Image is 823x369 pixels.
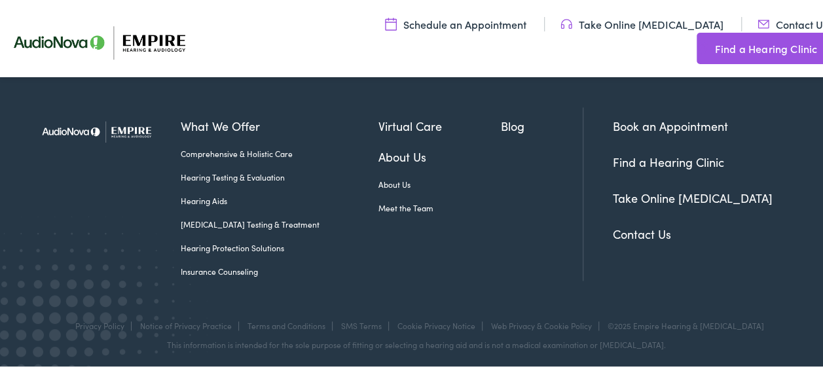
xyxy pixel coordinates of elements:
a: About Us [378,146,501,164]
div: ©2025 Empire Hearing & [MEDICAL_DATA] [601,319,764,328]
img: utility icon [385,15,397,29]
a: Hearing Testing & Evaluation [181,169,378,181]
a: Take Online [MEDICAL_DATA] [613,188,773,204]
a: Notice of Privacy Practice [140,318,232,329]
a: Book an Appointment [613,116,728,132]
a: About Us [378,177,501,188]
img: utility icon [758,15,769,29]
a: Take Online [MEDICAL_DATA] [560,15,723,29]
a: Virtual Care [378,115,501,133]
a: Find a Hearing Clinic [613,152,724,168]
a: Cookie Privacy Notice [397,318,475,329]
a: Comprehensive & Holistic Care [181,146,378,158]
a: Contact Us [613,224,671,240]
a: What We Offer [181,115,378,133]
a: Insurance Counseling [181,264,378,275]
a: Hearing Aids [181,193,378,205]
a: Hearing Protection Solutions [181,240,378,252]
a: Terms and Conditions [247,318,325,329]
div: This information is intended for the sole purpose of fitting or selecting a hearing aid and is no... [33,338,799,347]
a: Schedule an Appointment [385,15,526,29]
a: Web Privacy & Cookie Policy [491,318,592,329]
img: Empire Hearing & Audiology [33,105,171,154]
a: Blog [500,115,583,133]
img: utility icon [560,15,572,29]
a: Meet the Team [378,200,501,212]
a: SMS Terms [341,318,382,329]
a: [MEDICAL_DATA] Testing & Treatment [181,217,378,228]
a: Privacy Policy [75,318,124,329]
img: utility icon [697,39,708,54]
